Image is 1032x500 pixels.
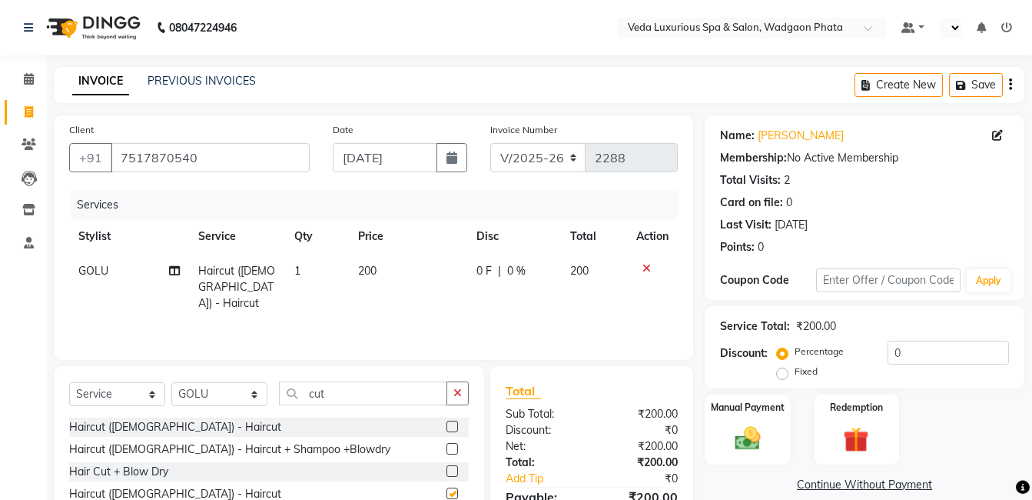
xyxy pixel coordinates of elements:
div: ₹0 [608,471,689,487]
a: INVOICE [72,68,129,95]
div: 2 [784,172,790,188]
button: +91 [69,143,112,172]
a: Add Tip [494,471,608,487]
label: Percentage [795,345,844,358]
th: Service [189,219,285,254]
span: GOLU [78,264,108,278]
div: Name: [720,128,755,144]
span: | [498,263,501,279]
input: Enter Offer / Coupon Code [816,268,961,292]
label: Client [69,123,94,137]
label: Manual Payment [711,401,785,415]
div: Hair Cut + Blow Dry [69,464,168,480]
div: [DATE] [775,217,808,233]
span: 200 [358,264,377,278]
div: 0 [786,195,792,211]
div: No Active Membership [720,150,1009,166]
div: ₹0 [592,422,689,438]
span: 0 % [507,263,526,279]
div: Net: [494,438,592,455]
div: ₹200.00 [796,318,836,335]
div: Service Total: [720,318,790,335]
span: 200 [570,264,589,278]
img: _gift.svg [835,424,877,455]
div: Haircut ([DEMOGRAPHIC_DATA]) - Haircut + Shampoo +Blowdry [69,442,390,458]
button: Create New [854,73,943,97]
label: Date [333,123,353,137]
div: Services [71,191,689,219]
img: logo [39,6,144,49]
div: Card on file: [720,195,783,211]
th: Disc [467,219,561,254]
label: Invoice Number [490,123,557,137]
th: Price [349,219,466,254]
div: Sub Total: [494,406,592,422]
button: Apply [967,269,1010,292]
span: 0 F [476,263,492,279]
div: Total: [494,455,592,471]
th: Qty [285,219,349,254]
div: Coupon Code [720,272,816,288]
div: Discount: [720,345,768,362]
div: Points: [720,239,755,255]
a: PREVIOUS INVOICES [148,74,256,88]
div: Total Visits: [720,172,781,188]
span: 1 [294,264,300,278]
b: 08047224946 [169,6,237,49]
label: Redemption [830,401,883,415]
div: Last Visit: [720,217,772,233]
div: Membership: [720,150,787,166]
div: ₹200.00 [592,406,689,422]
input: Search by Name/Mobile/Email/Code [111,143,310,172]
a: Continue Without Payment [708,477,1021,493]
span: Total [506,383,541,399]
div: Haircut ([DEMOGRAPHIC_DATA]) - Haircut [69,419,281,435]
th: Stylist [69,219,189,254]
img: _cash.svg [727,424,768,453]
button: Save [949,73,1003,97]
div: Discount: [494,422,592,438]
th: Action [627,219,678,254]
span: Haircut ([DEMOGRAPHIC_DATA]) - Haircut [198,264,275,310]
a: [PERSON_NAME] [758,128,844,144]
div: 0 [758,239,764,255]
input: Search or Scan [279,382,447,405]
label: Fixed [795,365,818,378]
div: ₹200.00 [592,438,689,455]
div: ₹200.00 [592,455,689,471]
th: Total [561,219,627,254]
